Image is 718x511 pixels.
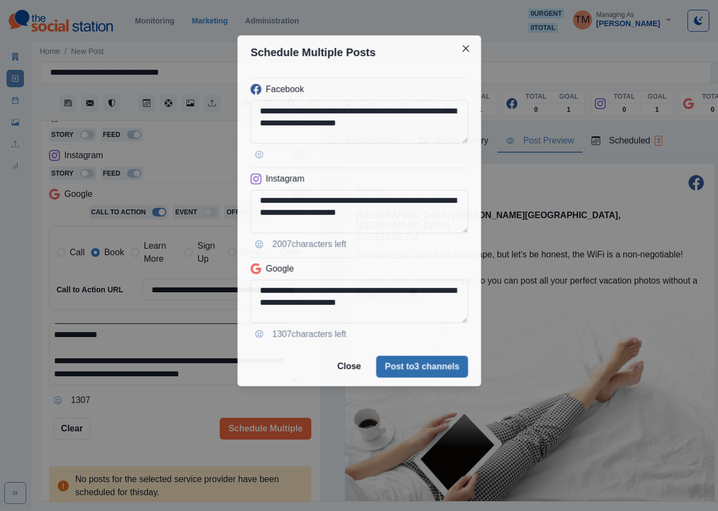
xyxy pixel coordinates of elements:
button: Opens Emoji Picker [250,146,268,163]
button: Opens Emoji Picker [250,236,268,253]
p: Google [266,262,293,275]
button: Close [457,40,474,57]
header: Schedule Multiple Posts [237,35,481,69]
p: Instagram [266,172,304,185]
p: Facebook [266,83,304,96]
p: 1307 characters left [272,327,346,340]
button: Post to3 channels [376,356,467,377]
button: Close [328,356,369,377]
p: 2007 characters left [272,238,346,251]
button: Opens Emoji Picker [250,325,268,342]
